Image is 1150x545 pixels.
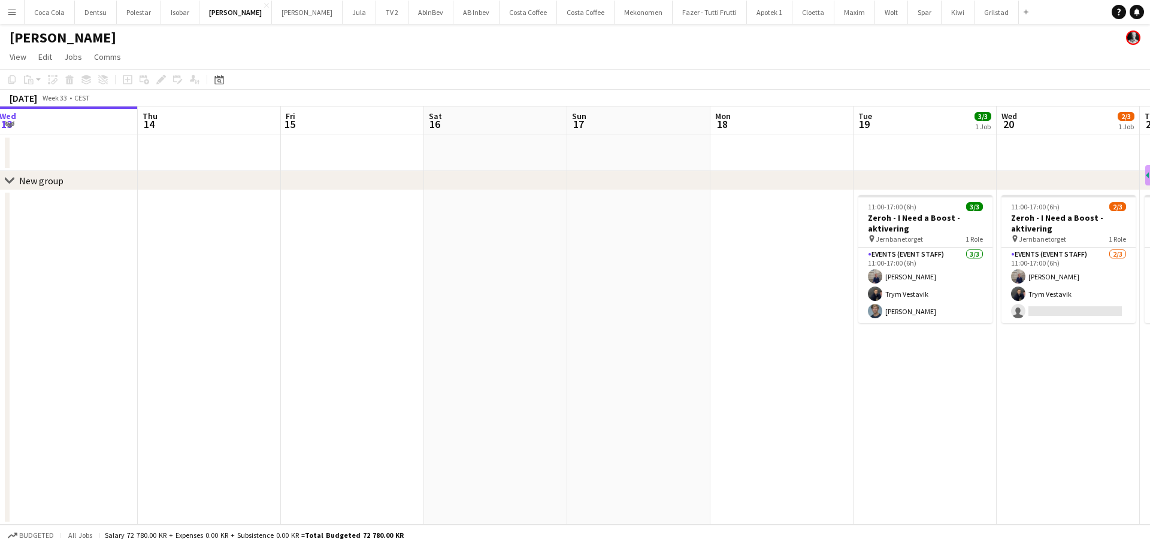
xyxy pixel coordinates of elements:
span: Total Budgeted 72 780.00 KR [305,531,404,540]
button: AbInBev [408,1,453,24]
button: [PERSON_NAME] [272,1,343,24]
button: AB Inbev [453,1,500,24]
button: TV 2 [376,1,408,24]
button: Polestar [117,1,161,24]
span: Week 33 [40,93,69,102]
span: Comms [94,51,121,62]
button: Mekonomen [615,1,673,24]
a: View [5,49,31,65]
button: Spar [908,1,942,24]
button: Maxim [834,1,875,24]
span: Budgeted [19,531,54,540]
button: [PERSON_NAME] [199,1,272,24]
button: Costa Coffee [500,1,557,24]
button: Coca Cola [25,1,75,24]
button: Isobar [161,1,199,24]
h1: [PERSON_NAME] [10,29,116,47]
a: Jobs [59,49,87,65]
app-user-avatar: Martin Torstensen [1126,31,1140,45]
a: Edit [34,49,57,65]
button: Jula [343,1,376,24]
button: Wolt [875,1,908,24]
span: Edit [38,51,52,62]
button: Cloetta [792,1,834,24]
button: Costa Coffee [557,1,615,24]
div: Salary 72 780.00 KR + Expenses 0.00 KR + Subsistence 0.00 KR = [105,531,404,540]
span: View [10,51,26,62]
div: [DATE] [10,92,37,104]
button: Fazer - Tutti Frutti [673,1,747,24]
button: Dentsu [75,1,117,24]
div: New group [19,175,63,187]
button: Apotek 1 [747,1,792,24]
button: Kiwi [942,1,975,24]
button: Grilstad [975,1,1019,24]
div: CEST [74,93,90,102]
button: Budgeted [6,529,56,542]
a: Comms [89,49,126,65]
span: Jobs [64,51,82,62]
span: All jobs [66,531,95,540]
